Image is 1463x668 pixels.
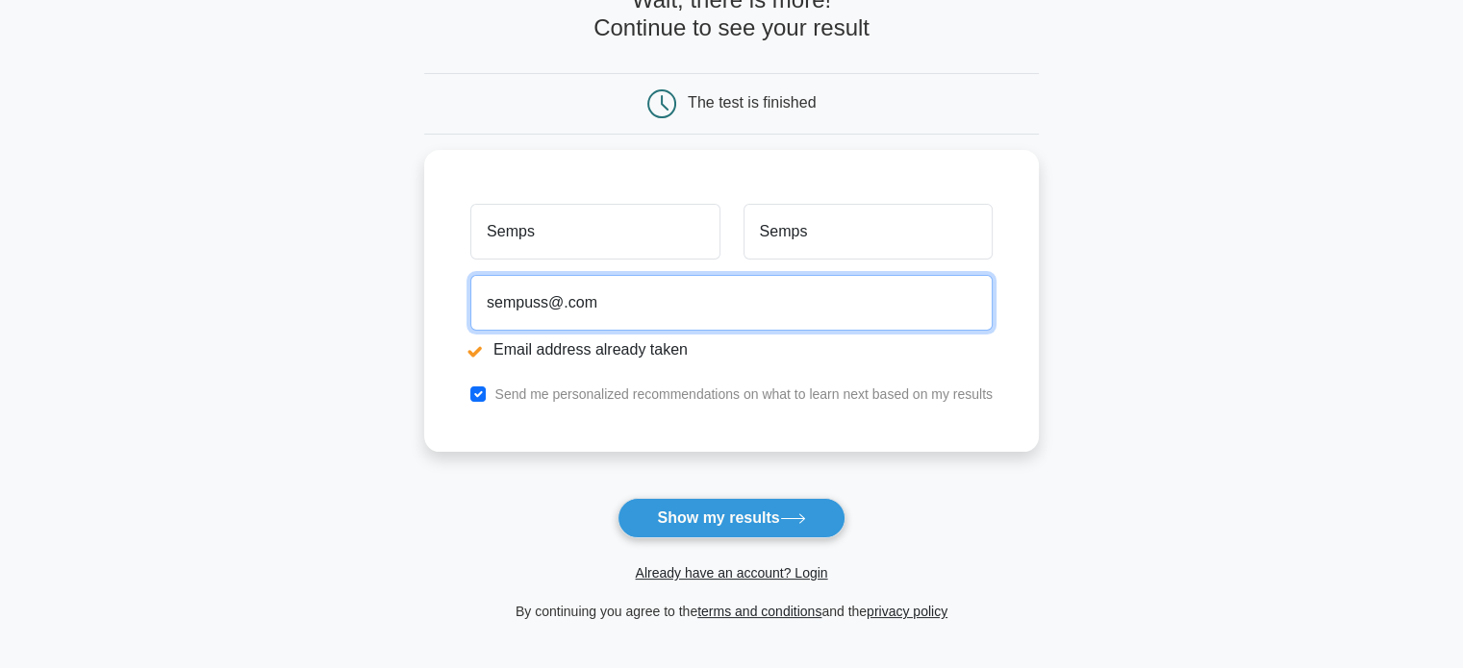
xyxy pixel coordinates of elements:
[470,204,719,260] input: First name
[413,600,1050,623] div: By continuing you agree to the and the
[470,275,993,331] input: Email
[867,604,947,619] a: privacy policy
[470,338,993,361] li: Email address already taken
[744,204,993,260] input: Last name
[688,94,816,111] div: The test is finished
[618,498,845,538] button: Show my results
[697,604,821,619] a: terms and conditions
[635,565,827,581] a: Already have an account? Login
[494,386,993,402] label: Send me personalized recommendations on what to learn next based on my results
